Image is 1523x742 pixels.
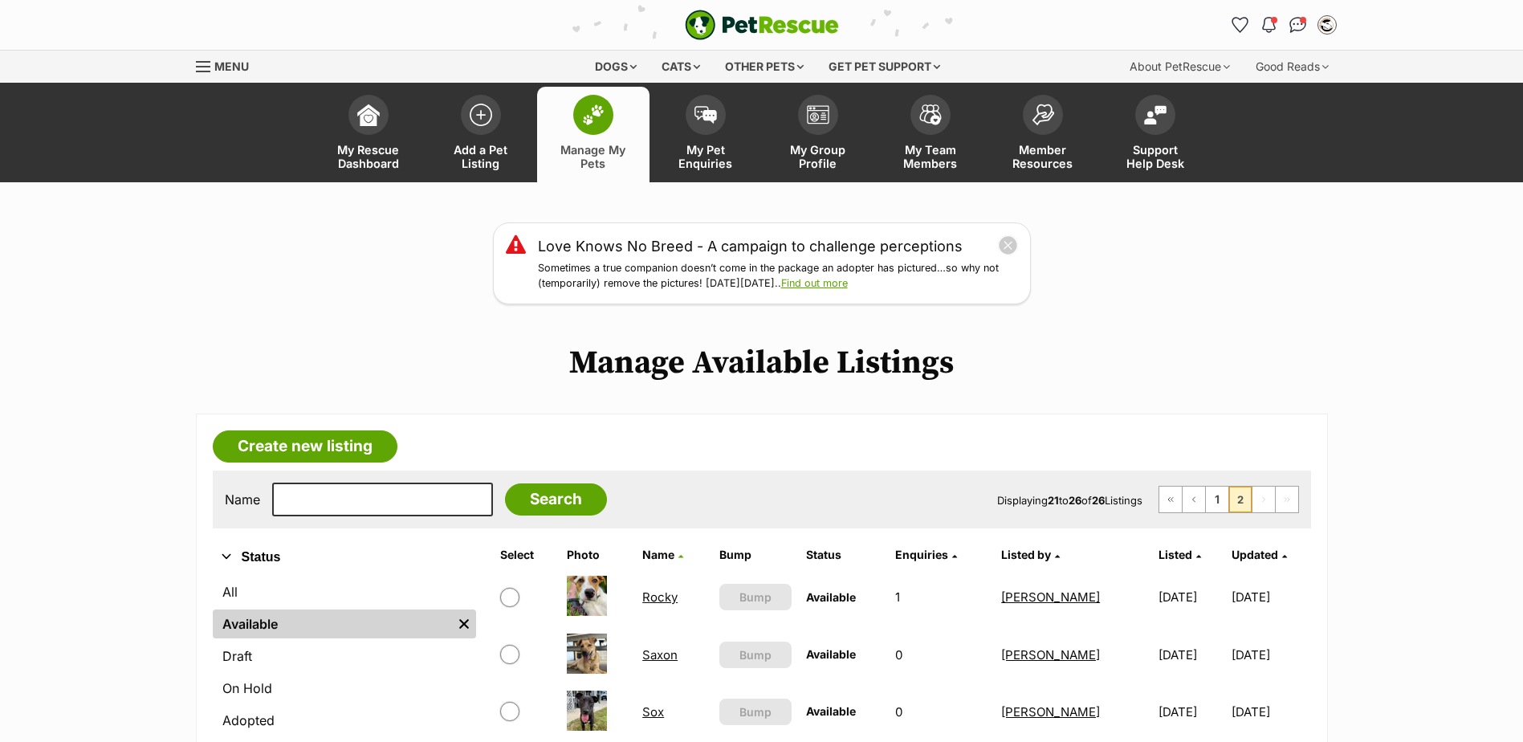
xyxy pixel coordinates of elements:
[312,87,425,182] a: My Rescue Dashboard
[1276,487,1298,512] span: Last page
[1159,487,1182,512] a: First page
[213,577,476,606] a: All
[642,589,678,605] a: Rocky
[642,704,664,720] a: Sox
[1289,17,1306,33] img: chat-41dd97257d64d25036548639549fe6c8038ab92f7586957e7f3b1b290dea8141.svg
[537,87,650,182] a: Manage My Pets
[213,706,476,735] a: Adopted
[1001,647,1100,662] a: [PERSON_NAME]
[538,235,963,257] a: Love Knows No Breed - A campaign to challenge perceptions
[1092,494,1105,507] strong: 26
[685,10,839,40] img: logo-e224e6f780fb5917bec1dbf3a21bbac754714ae5b6737aabdf751b685950b380.svg
[650,51,711,83] div: Cats
[714,51,815,83] div: Other pets
[1152,684,1229,740] td: [DATE]
[225,492,260,507] label: Name
[987,87,1099,182] a: Member Resources
[213,430,397,463] a: Create new listing
[1228,12,1253,38] a: Favourites
[1252,487,1275,512] span: Next page
[213,674,476,703] a: On Hold
[1232,569,1309,625] td: [DATE]
[685,10,839,40] a: PetRescue
[1256,12,1282,38] button: Notifications
[1001,589,1100,605] a: [PERSON_NAME]
[1232,548,1287,561] a: Updated
[1183,487,1205,512] a: Previous page
[1152,627,1229,683] td: [DATE]
[642,647,678,662] a: Saxon
[997,494,1142,507] span: Displaying to of Listings
[1001,704,1100,720] a: [PERSON_NAME]
[1159,486,1299,513] nav: Pagination
[739,703,772,720] span: Bump
[1262,17,1275,33] img: notifications-46538b983faf8c2785f20acdc204bb7945ddae34d4c08c2a6579f10ce5e182be.svg
[470,104,492,126] img: add-pet-listing-icon-0afa8454b4691262ce3f59096e99ab1cd57d4a30225e0717b998d2c9b9846f56.svg
[582,104,605,125] img: manage-my-pets-icon-02211641906a0b7f246fdf0571729dbe1e7629f14944591b6c1af311fb30b64b.svg
[1232,627,1309,683] td: [DATE]
[1206,487,1228,512] a: Page 1
[1069,494,1081,507] strong: 26
[1285,12,1311,38] a: Conversations
[807,105,829,124] img: group-profile-icon-3fa3cf56718a62981997c0bc7e787c4b2cf8bcc04b72c1350f741eb67cf2f40e.svg
[889,684,993,740] td: 0
[800,542,887,568] th: Status
[1159,548,1192,561] span: Listed
[494,542,559,568] th: Select
[1228,12,1340,38] ul: Account quick links
[1048,494,1059,507] strong: 21
[1099,87,1211,182] a: Support Help Desk
[1232,548,1278,561] span: Updated
[196,51,260,79] a: Menu
[895,548,948,561] span: translation missing: en.admin.listings.index.attributes.enquiries
[670,143,742,170] span: My Pet Enquiries
[889,627,993,683] td: 0
[1152,569,1229,625] td: [DATE]
[1144,105,1167,124] img: help-desk-icon-fdf02630f3aa405de69fd3d07c3f3aa587a6932b1a1747fa1d2bba05be0121f9.svg
[806,704,856,718] span: Available
[1001,548,1051,561] span: Listed by
[213,642,476,671] a: Draft
[557,143,629,170] span: Manage My Pets
[538,261,1018,291] p: Sometimes a true companion doesn’t come in the package an adopter has pictured…so why not (tempor...
[739,589,772,605] span: Bump
[425,87,537,182] a: Add a Pet Listing
[762,87,874,182] a: My Group Profile
[895,548,957,561] a: Enquiries
[694,106,717,124] img: pet-enquiries-icon-7e3ad2cf08bfb03b45e93fb7055b45f3efa6380592205ae92323e6603595dc1f.svg
[739,646,772,663] span: Bump
[719,584,792,610] button: Bump
[874,87,987,182] a: My Team Members
[1119,143,1191,170] span: Support Help Desk
[452,609,476,638] a: Remove filter
[332,143,405,170] span: My Rescue Dashboard
[1032,104,1054,125] img: member-resources-icon-8e73f808a243e03378d46382f2149f9095a855e16c252ad45f914b54edf8863c.svg
[445,143,517,170] span: Add a Pet Listing
[1229,487,1252,512] span: Page 2
[781,277,848,289] a: Find out more
[806,590,856,604] span: Available
[560,542,634,568] th: Photo
[919,104,942,125] img: team-members-icon-5396bd8760b3fe7c0b43da4ab00e1e3bb1a5d9ba89233759b79545d2d3fc5d0d.svg
[584,51,648,83] div: Dogs
[719,699,792,725] button: Bump
[889,569,993,625] td: 1
[642,548,674,561] span: Name
[1244,51,1340,83] div: Good Reads
[782,143,854,170] span: My Group Profile
[806,647,856,661] span: Available
[505,483,607,516] input: Search
[998,235,1018,255] button: close
[1314,12,1340,38] button: My account
[214,59,249,73] span: Menu
[650,87,762,182] a: My Pet Enquiries
[642,548,683,561] a: Name
[1118,51,1241,83] div: About PetRescue
[213,609,452,638] a: Available
[1007,143,1079,170] span: Member Resources
[719,642,792,668] button: Bump
[213,547,476,568] button: Status
[894,143,967,170] span: My Team Members
[817,51,951,83] div: Get pet support
[1319,17,1335,33] img: Shardin Carter profile pic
